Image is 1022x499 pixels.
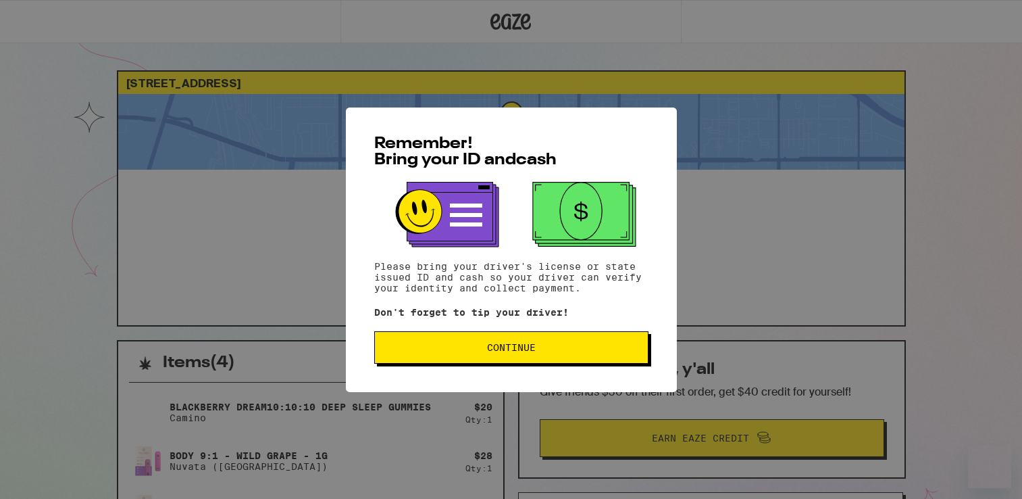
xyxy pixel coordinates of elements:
[374,331,648,364] button: Continue
[374,261,648,293] p: Please bring your driver's license or state issued ID and cash so your driver can verify your ide...
[487,343,536,352] span: Continue
[374,136,557,168] span: Remember! Bring your ID and cash
[968,445,1011,488] iframe: Button to launch messaging window
[374,307,648,318] p: Don't forget to tip your driver!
